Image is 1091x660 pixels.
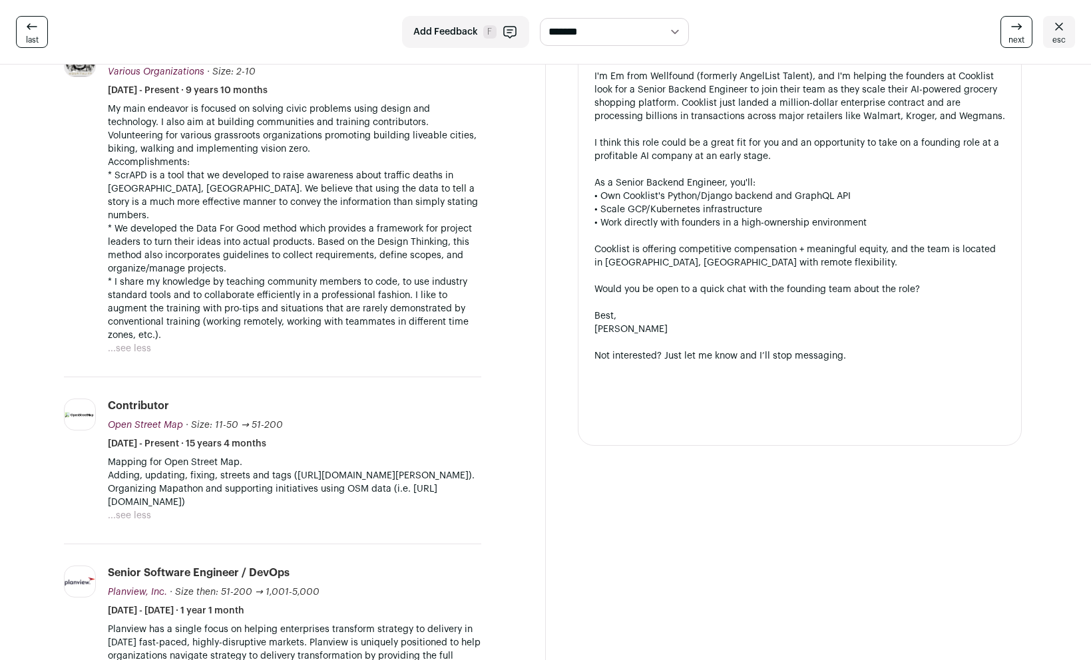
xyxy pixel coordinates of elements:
img: bf8b133fb6ba325d64a469594a330405391032dc05b13ebf1a7bd39e7732ebc7.png [65,577,95,586]
a: esc [1043,16,1075,48]
span: Planview, Inc. [108,587,167,597]
span: next [1008,35,1024,45]
div: Contributor [108,399,169,413]
span: [DATE] - Present · 9 years 10 months [108,84,268,97]
p: Adding, updating, fixing, streets and tags ([URL][DOMAIN_NAME][PERSON_NAME]). [108,469,481,482]
a: next [1000,16,1032,48]
button: Add Feedback F [402,16,529,48]
span: last [26,35,39,45]
div: Would you be open to a quick chat with the founding team about the role? [594,283,1006,296]
p: Mapping for Open Street Map. [108,456,481,469]
img: c7a9b541b74eb203d579630f0f72db7bfd07f7d77d944e4d682faa007d18d221.jpg [65,411,95,418]
span: F [483,25,497,39]
div: I'm Em from Wellfound (formerly AngelList Talent), and I'm helping the founders at Cooklist look ... [594,70,1006,123]
div: Senior Software Engineer / DevOps [108,566,290,580]
span: esc [1052,35,1066,45]
button: ...see less [108,342,151,355]
span: · Size: 2-10 [207,67,256,77]
div: • Own Cooklist's Python/Django backend and GraphQL API [594,190,1006,203]
p: * I share my knowledge by teaching community members to code, to use industry standard tools and ... [108,275,481,342]
span: Various Organizations [108,67,204,77]
button: ...see less [108,509,151,522]
p: My main endeavor is focused on solving civic problems using design and technology. I also aim at ... [108,102,481,129]
div: As a Senior Backend Engineer, you'll: [594,176,1006,190]
div: • Work directly with founders in a high-ownership environment [594,216,1006,230]
a: last [16,16,48,48]
div: • Scale GCP/Kubernetes infrastructure [594,203,1006,216]
span: · Size: 11-50 → 51-200 [186,420,283,430]
span: [DATE] - [DATE] · 1 year 1 month [108,604,244,617]
div: [PERSON_NAME] [594,323,1006,336]
span: Add Feedback [413,25,478,39]
div: I think this role could be a great fit for you and an opportunity to take on a founding role at a... [594,136,1006,163]
span: Open Street Map [108,420,183,430]
span: [DATE] - Present · 15 years 4 months [108,437,266,450]
p: Accomplishments: [108,156,481,169]
p: Organizing Mapathon and supporting initiatives using OSM data (i.e. [URL][DOMAIN_NAME]) [108,482,481,509]
div: Cooklist is offering competitive compensation + meaningful equity, and the team is located in [GE... [594,243,1006,269]
p: * ScrAPD is a tool that we developed to raise awareness about traffic deaths in [GEOGRAPHIC_DATA]... [108,169,481,222]
span: · Size then: 51-200 → 1,001-5,000 [170,587,320,597]
div: Not interested? Just let me know and I’ll stop messaging. [594,349,1006,363]
p: Volunteering for various grassroots organizations promoting building liveable cities, biking, wal... [108,129,481,156]
p: * We developed the Data For Good method which provides a framework for project leaders to turn th... [108,222,481,275]
div: Best, [594,309,1006,323]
